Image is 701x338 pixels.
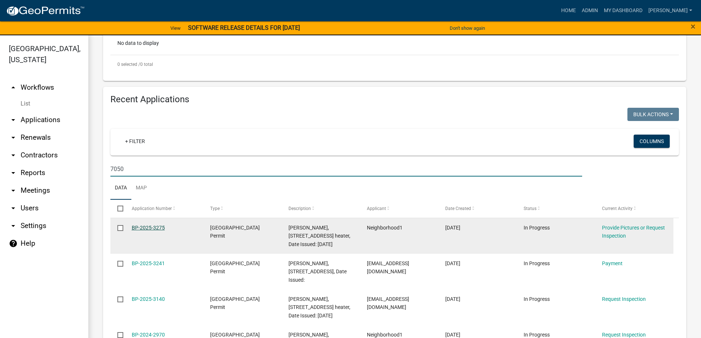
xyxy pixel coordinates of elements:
[110,161,582,177] input: Search for applications
[132,296,165,302] a: BP-2025-3140
[132,225,165,231] a: BP-2025-3275
[9,168,18,177] i: arrow_drop_down
[602,260,623,266] a: Payment
[9,239,18,248] i: help
[288,260,347,283] span: AUDRA GRACE LINDMAN, 25948 LILY ST NW, Furnace, Date Issued:
[9,204,18,213] i: arrow_drop_down
[524,260,550,266] span: In Progress
[360,200,438,217] datatable-header-cell: Applicant
[367,296,409,310] span: ic@calldeans.com
[601,4,645,18] a: My Dashboard
[188,24,300,31] strong: SOFTWARE RELEASE DETAILS FOR [DATE]
[132,206,172,211] span: Application Number
[445,225,460,231] span: 08/26/2025
[210,260,260,275] span: Isanti County Building Permit
[203,200,281,217] datatable-header-cell: Type
[110,55,679,74] div: 0 total
[447,22,488,34] button: Don't show again
[602,225,665,239] a: Provide Pictures or Request Inspection
[524,225,550,231] span: In Progress
[367,260,409,275] span: ic@calldeans.com
[367,225,403,231] span: Neighborhood1
[9,151,18,160] i: arrow_drop_down
[288,225,350,248] span: DEE DEE BRUYERE, 7050 251ST LN NE, Water heater, Date Issued: 09/02/2025
[110,177,131,200] a: Data
[367,332,403,338] span: Neighborhood1
[445,260,460,266] span: 07/22/2025
[288,206,311,211] span: Description
[132,332,165,338] a: BP-2024-2970
[602,332,646,338] a: Request Inspection
[210,296,260,310] span: Isanti County Building Permit
[445,332,460,338] span: 11/19/2024
[558,4,579,18] a: Home
[367,206,386,211] span: Applicant
[110,94,679,105] h4: Recent Applications
[110,200,124,217] datatable-header-cell: Select
[524,296,550,302] span: In Progress
[9,186,18,195] i: arrow_drop_down
[119,135,151,148] a: + Filter
[445,206,471,211] span: Date Created
[524,332,550,338] span: In Progress
[445,296,460,302] span: 05/13/2025
[288,296,350,319] span: AUDRA GRACE LINDMAN, 25948 LILY ST NW, Water heater, Date Issued: 05/22/2025
[9,115,18,124] i: arrow_drop_down
[9,83,18,92] i: arrow_drop_up
[9,221,18,230] i: arrow_drop_down
[645,4,695,18] a: [PERSON_NAME]
[602,206,633,211] span: Current Activity
[524,206,537,211] span: Status
[9,133,18,142] i: arrow_drop_down
[167,22,184,34] a: View
[282,200,360,217] datatable-header-cell: Description
[595,200,673,217] datatable-header-cell: Current Activity
[602,296,646,302] a: Request Inspection
[131,177,151,200] a: Map
[110,36,679,55] div: No data to display
[124,200,203,217] datatable-header-cell: Application Number
[634,135,670,148] button: Columns
[438,200,517,217] datatable-header-cell: Date Created
[691,21,695,32] span: ×
[579,4,601,18] a: Admin
[517,200,595,217] datatable-header-cell: Status
[627,108,679,121] button: Bulk Actions
[132,260,165,266] a: BP-2025-3241
[210,206,220,211] span: Type
[691,22,695,31] button: Close
[117,62,140,67] span: 0 selected /
[210,225,260,239] span: Isanti County Building Permit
